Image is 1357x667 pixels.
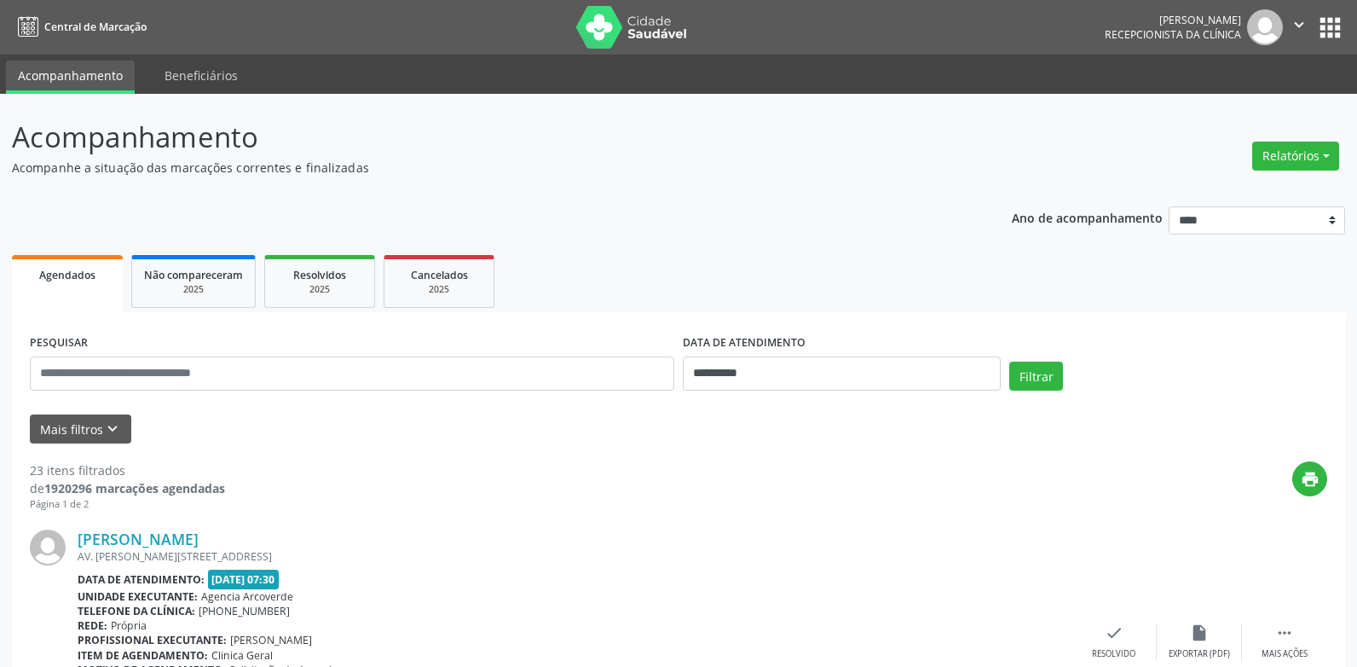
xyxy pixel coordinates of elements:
[1315,13,1345,43] button: apps
[30,330,88,357] label: PESQUISAR
[78,633,227,647] b: Profissional executante:
[44,20,147,34] span: Central de Marcação
[44,480,225,496] strong: 1920296 marcações agendadas
[1190,623,1209,642] i: insert_drive_file
[411,268,468,282] span: Cancelados
[293,268,346,282] span: Resolvidos
[1105,13,1241,27] div: [PERSON_NAME]
[211,648,273,663] span: Clinica Geral
[201,589,293,604] span: Agencia Arcoverde
[30,530,66,565] img: img
[12,13,147,41] a: Central de Marcação
[1105,623,1123,642] i: check
[1290,15,1308,34] i: 
[6,61,135,94] a: Acompanhamento
[78,648,208,663] b: Item de agendamento:
[1247,9,1283,45] img: img
[1169,648,1230,660] div: Exportar (PDF)
[153,61,250,90] a: Beneficiários
[78,618,107,633] b: Rede:
[683,330,806,357] label: DATA DE ATENDIMENTO
[78,572,205,587] b: Data de atendimento:
[1105,27,1241,42] span: Recepcionista da clínica
[199,604,290,618] span: [PHONE_NUMBER]
[30,497,225,512] div: Página 1 de 2
[1283,9,1315,45] button: 
[103,420,122,438] i: keyboard_arrow_down
[1092,648,1135,660] div: Resolvido
[1275,623,1294,642] i: 
[78,530,199,548] a: [PERSON_NAME]
[78,604,195,618] b: Telefone da clínica:
[208,570,280,589] span: [DATE] 07:30
[30,415,131,444] button: Mais filtroskeyboard_arrow_down
[111,618,147,633] span: Própria
[1012,206,1163,228] p: Ano de acompanhamento
[12,116,945,159] p: Acompanhamento
[230,633,312,647] span: [PERSON_NAME]
[144,283,243,296] div: 2025
[144,268,243,282] span: Não compareceram
[30,461,225,479] div: 23 itens filtrados
[30,479,225,497] div: de
[1262,648,1308,660] div: Mais ações
[1009,362,1063,391] button: Filtrar
[78,549,1071,564] div: AV. [PERSON_NAME][STREET_ADDRESS]
[1301,470,1319,489] i: print
[39,268,95,282] span: Agendados
[1292,461,1327,496] button: print
[12,159,945,177] p: Acompanhe a situação das marcações correntes e finalizadas
[78,589,198,604] b: Unidade executante:
[277,283,362,296] div: 2025
[1252,142,1339,171] button: Relatórios
[396,283,482,296] div: 2025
